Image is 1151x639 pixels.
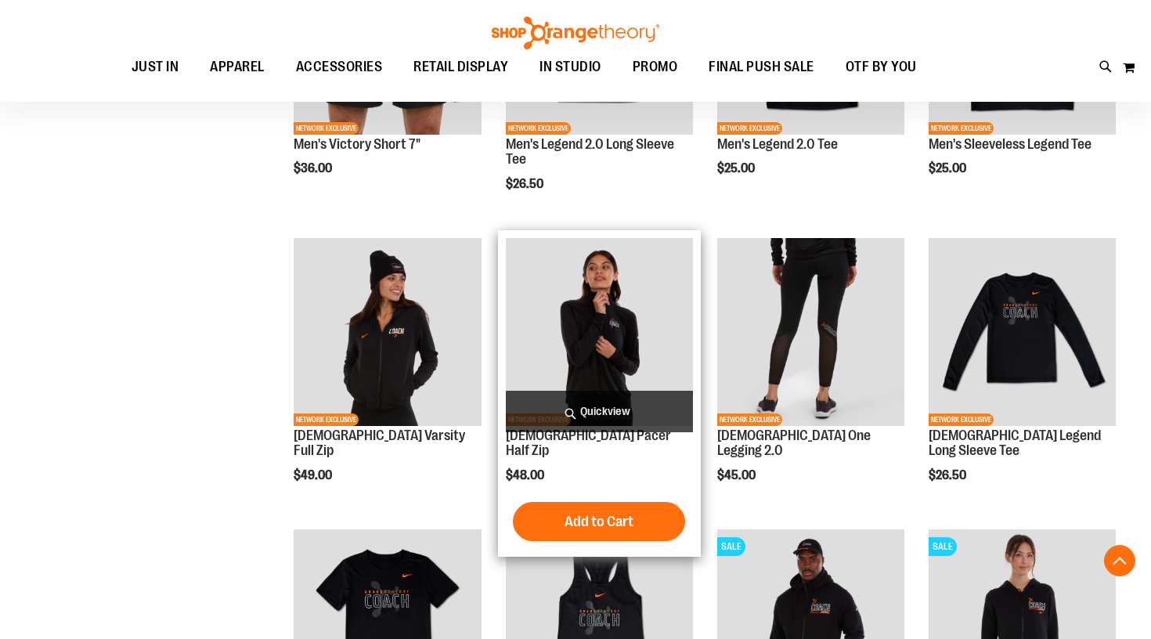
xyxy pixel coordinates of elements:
[506,391,693,432] a: Quickview
[280,49,399,85] a: ACCESSORIES
[506,238,693,428] a: OTF Ladies Coach FA23 Pacer Half Zip - Black primary imageNETWORK EXCLUSIVE
[617,49,694,85] a: PROMO
[717,413,782,426] span: NETWORK EXCLUSIVE
[717,537,745,556] span: SALE
[506,136,674,168] a: Men's Legend 2.0 Long Sleeve Tee
[693,49,830,85] a: FINAL PUSH SALE
[539,49,601,85] span: IN STUDIO
[294,238,481,425] img: OTF Ladies Coach FA23 Varsity Full Zip - Black primary image
[294,428,465,459] a: [DEMOGRAPHIC_DATA] Varsity Full Zip
[717,468,758,482] span: $45.00
[633,49,678,85] span: PROMO
[294,161,334,175] span: $36.00
[846,49,917,85] span: OTF BY YOU
[717,238,904,425] img: OTF Ladies Coach FA23 One Legging 2.0 - Black primary image
[929,161,969,175] span: $25.00
[929,238,1116,425] img: OTF Ladies Coach FA23 Legend LS Tee - Black primary image
[506,468,547,482] span: $48.00
[929,428,1101,459] a: [DEMOGRAPHIC_DATA] Legend Long Sleeve Tee
[489,16,662,49] img: Shop Orangetheory
[286,230,489,522] div: product
[398,49,524,85] a: RETAIL DISPLAY
[717,122,782,135] span: NETWORK EXCLUSIVE
[565,513,633,530] span: Add to Cart
[709,49,814,85] span: FINAL PUSH SALE
[717,238,904,428] a: OTF Ladies Coach FA23 One Legging 2.0 - Black primary imageNETWORK EXCLUSIVE
[929,238,1116,428] a: OTF Ladies Coach FA23 Legend LS Tee - Black primary imageNETWORK EXCLUSIVE
[717,428,871,459] a: [DEMOGRAPHIC_DATA] One Legging 2.0
[506,177,546,191] span: $26.50
[294,122,359,135] span: NETWORK EXCLUSIVE
[513,502,685,541] button: Add to Cart
[210,49,265,85] span: APPAREL
[413,49,508,85] span: RETAIL DISPLAY
[294,238,481,428] a: OTF Ladies Coach FA23 Varsity Full Zip - Black primary imageNETWORK EXCLUSIVE
[929,413,994,426] span: NETWORK EXCLUSIVE
[929,136,1091,152] a: Men's Sleeveless Legend Tee
[498,230,701,557] div: product
[506,122,571,135] span: NETWORK EXCLUSIVE
[1104,545,1135,576] button: Back To Top
[116,49,195,85] a: JUST IN
[296,49,383,85] span: ACCESSORIES
[717,136,838,152] a: Men's Legend 2.0 Tee
[294,136,420,152] a: Men's Victory Short 7"
[709,230,912,522] div: product
[294,468,334,482] span: $49.00
[717,161,757,175] span: $25.00
[830,49,933,85] a: OTF BY YOU
[929,537,957,556] span: SALE
[929,122,994,135] span: NETWORK EXCLUSIVE
[921,230,1124,522] div: product
[194,49,280,85] a: APPAREL
[294,413,359,426] span: NETWORK EXCLUSIVE
[929,468,969,482] span: $26.50
[506,238,693,425] img: OTF Ladies Coach FA23 Pacer Half Zip - Black primary image
[132,49,179,85] span: JUST IN
[506,428,671,459] a: [DEMOGRAPHIC_DATA] Pacer Half Zip
[524,49,617,85] a: IN STUDIO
